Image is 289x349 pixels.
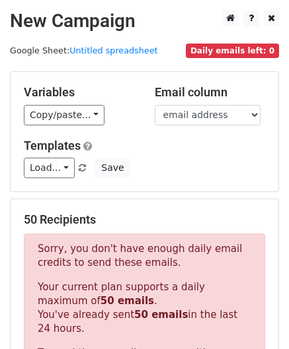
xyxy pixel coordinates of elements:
small: Google Sheet: [10,46,158,55]
h5: Email column [155,85,266,100]
a: Copy/paste... [24,105,104,125]
p: Your current plan supports a daily maximum of . You've already sent in the last 24 hours. [38,280,251,336]
h5: Variables [24,85,135,100]
span: Daily emails left: 0 [186,44,279,58]
a: Load... [24,158,75,178]
strong: 50 emails [101,295,154,307]
p: Sorry, you don't have enough daily email credits to send these emails. [38,242,251,270]
button: Save [95,158,130,178]
a: Untitled spreadsheet [69,46,157,55]
h2: New Campaign [10,10,279,32]
a: Templates [24,139,81,152]
a: Daily emails left: 0 [186,46,279,55]
strong: 50 emails [134,309,188,321]
h5: 50 Recipients [24,212,265,227]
